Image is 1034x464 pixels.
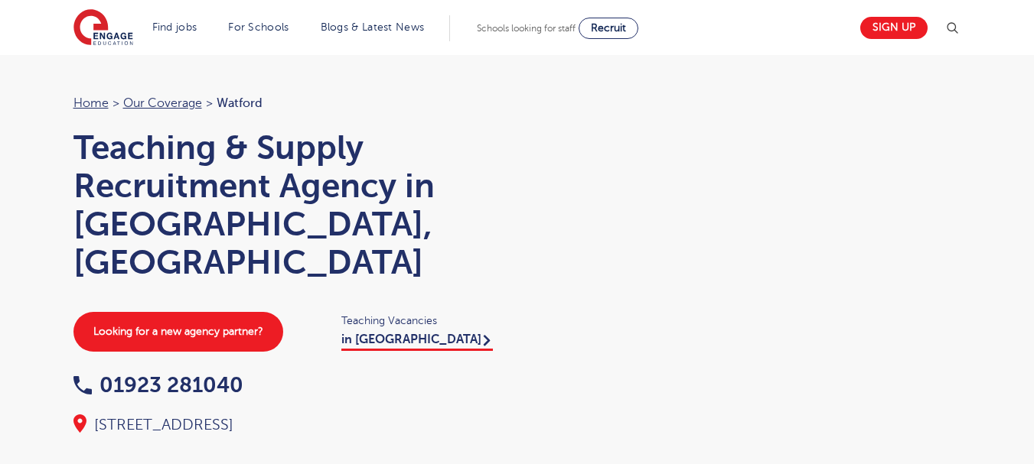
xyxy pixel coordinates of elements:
a: 01923 281040 [73,373,243,397]
h1: Teaching & Supply Recruitment Agency in [GEOGRAPHIC_DATA], [GEOGRAPHIC_DATA] [73,128,502,281]
span: Schools looking for staff [477,23,576,34]
a: Home [73,96,109,110]
a: Find jobs [152,21,197,33]
div: [STREET_ADDRESS] [73,414,502,436]
a: For Schools [228,21,289,33]
span: Recruit [591,22,626,34]
span: > [113,96,119,110]
span: Watford [217,96,263,110]
span: > [206,96,213,110]
a: in [GEOGRAPHIC_DATA] [341,333,493,351]
a: Our coverage [123,96,202,110]
a: Recruit [579,18,638,39]
a: Sign up [860,17,928,39]
a: Blogs & Latest News [321,21,425,33]
img: Engage Education [73,9,133,47]
nav: breadcrumb [73,93,502,113]
a: Looking for a new agency partner? [73,312,283,352]
span: Teaching Vacancies [341,312,502,329]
